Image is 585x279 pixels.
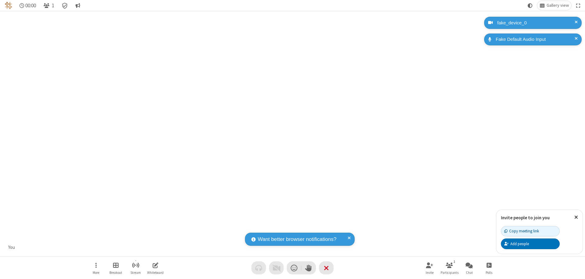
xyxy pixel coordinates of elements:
[17,1,39,10] div: Timer
[574,1,583,10] button: Fullscreen
[501,226,560,236] button: Copy meeting link
[93,271,99,274] span: More
[460,259,478,277] button: Open chat
[258,235,336,243] span: Want better browser notifications?
[301,261,316,274] button: Raise hand
[107,259,125,277] button: Manage Breakout Rooms
[146,259,165,277] button: Open shared whiteboard
[452,259,457,264] div: 1
[440,259,459,277] button: Open participant list
[126,259,145,277] button: Start streaming
[5,2,12,9] img: QA Selenium DO NOT DELETE OR CHANGE
[495,19,577,26] div: fake_device_0
[59,1,71,10] div: Meeting details Encryption enabled
[269,261,284,274] button: Video
[426,271,434,274] span: Invite
[501,238,560,249] button: Add people
[494,36,577,43] div: Fake Default Audio Input
[420,259,439,277] button: Invite participants (⌘+Shift+I)
[251,261,266,274] button: Audio problem - check your Internet connection or call by phone
[319,261,334,274] button: End or leave meeting
[130,271,141,274] span: Stream
[504,228,539,234] div: Copy meeting link
[525,1,535,10] button: Using system theme
[6,244,17,251] div: You
[25,3,36,9] span: 00:00
[486,271,492,274] span: Polls
[466,271,473,274] span: Chat
[441,271,459,274] span: Participants
[87,259,105,277] button: Open menu
[73,1,83,10] button: Conversation
[480,259,498,277] button: Open poll
[537,1,571,10] button: Change layout
[41,1,57,10] button: Open participant list
[147,271,164,274] span: Whiteboard
[109,271,122,274] span: Breakout
[52,3,54,9] span: 1
[501,215,550,221] label: Invite people to join you
[570,210,583,225] button: Close popover
[547,3,569,8] span: Gallery view
[287,261,301,274] button: Send a reaction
